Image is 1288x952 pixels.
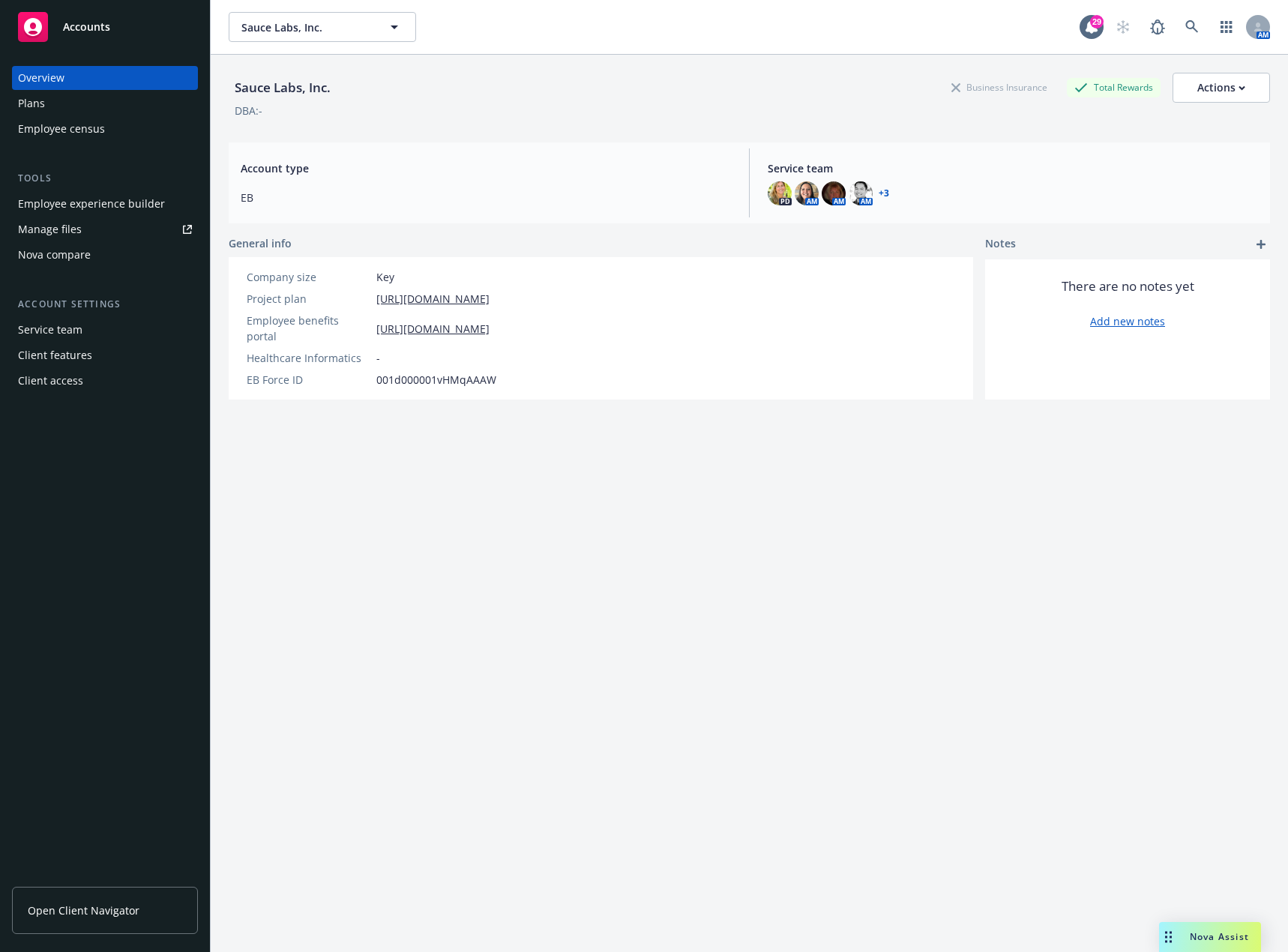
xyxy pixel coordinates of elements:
[944,78,1055,97] div: Business Insurance
[795,181,819,205] img: photo
[879,189,889,198] a: +3
[229,12,416,42] button: Sauce Labs, Inc.
[12,343,198,367] a: Client features
[12,369,198,393] a: Client access
[229,235,292,251] span: General info
[1159,922,1178,952] div: Drag to move
[241,160,731,176] span: Account type
[12,318,198,342] a: Service team
[1173,73,1270,103] button: Actions
[28,903,139,918] span: Open Client Navigator
[18,117,105,141] div: Employee census
[1090,313,1165,329] a: Add new notes
[63,21,110,33] span: Accounts
[1252,235,1270,253] a: add
[241,19,371,35] span: Sauce Labs, Inc.
[376,291,490,307] a: [URL][DOMAIN_NAME]
[376,269,394,285] span: Key
[985,235,1016,253] span: Notes
[12,117,198,141] a: Employee census
[229,78,337,97] div: Sauce Labs, Inc.
[18,66,64,90] div: Overview
[1190,930,1249,943] span: Nova Assist
[1197,73,1245,102] div: Actions
[1090,15,1104,28] div: 29
[241,190,731,205] span: EB
[18,318,82,342] div: Service team
[247,269,370,285] div: Company size
[1062,277,1194,295] span: There are no notes yet
[12,217,198,241] a: Manage files
[822,181,846,205] img: photo
[768,181,792,205] img: photo
[768,160,1258,176] span: Service team
[12,297,198,312] div: Account settings
[376,321,490,337] a: [URL][DOMAIN_NAME]
[849,181,873,205] img: photo
[18,243,91,267] div: Nova compare
[247,372,370,388] div: EB Force ID
[376,372,496,388] span: 001d000001vHMqAAAW
[247,291,370,307] div: Project plan
[1177,12,1207,42] a: Search
[247,350,370,366] div: Healthcare Informatics
[18,217,82,241] div: Manage files
[1067,78,1161,97] div: Total Rewards
[12,6,198,48] a: Accounts
[12,91,198,115] a: Plans
[235,103,262,118] div: DBA: -
[12,66,198,90] a: Overview
[376,350,380,366] span: -
[1108,12,1138,42] a: Start snowing
[12,171,198,186] div: Tools
[247,313,370,344] div: Employee benefits portal
[12,243,198,267] a: Nova compare
[18,343,92,367] div: Client features
[1212,12,1242,42] a: Switch app
[12,192,198,216] a: Employee experience builder
[18,369,83,393] div: Client access
[1159,922,1261,952] button: Nova Assist
[18,91,45,115] div: Plans
[1143,12,1173,42] a: Report a Bug
[18,192,165,216] div: Employee experience builder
